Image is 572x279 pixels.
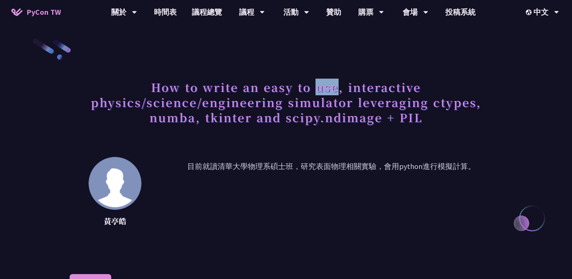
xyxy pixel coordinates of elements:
[89,215,141,227] p: 黃亭皓
[11,8,23,16] img: Home icon of PyCon TW 2025
[26,6,61,18] span: PyCon TW
[4,3,68,22] a: PyCon TW
[526,9,533,15] img: Locale Icon
[89,157,141,210] img: 黃亭皓
[160,161,502,229] p: 目前就讀清華大學物理系碩士班，研究表面物理相關實驗，會用python進行模擬計算。
[70,76,502,129] h1: How to write an easy to use, interactive physics/science/engineering simulator leveraging ctypes,...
